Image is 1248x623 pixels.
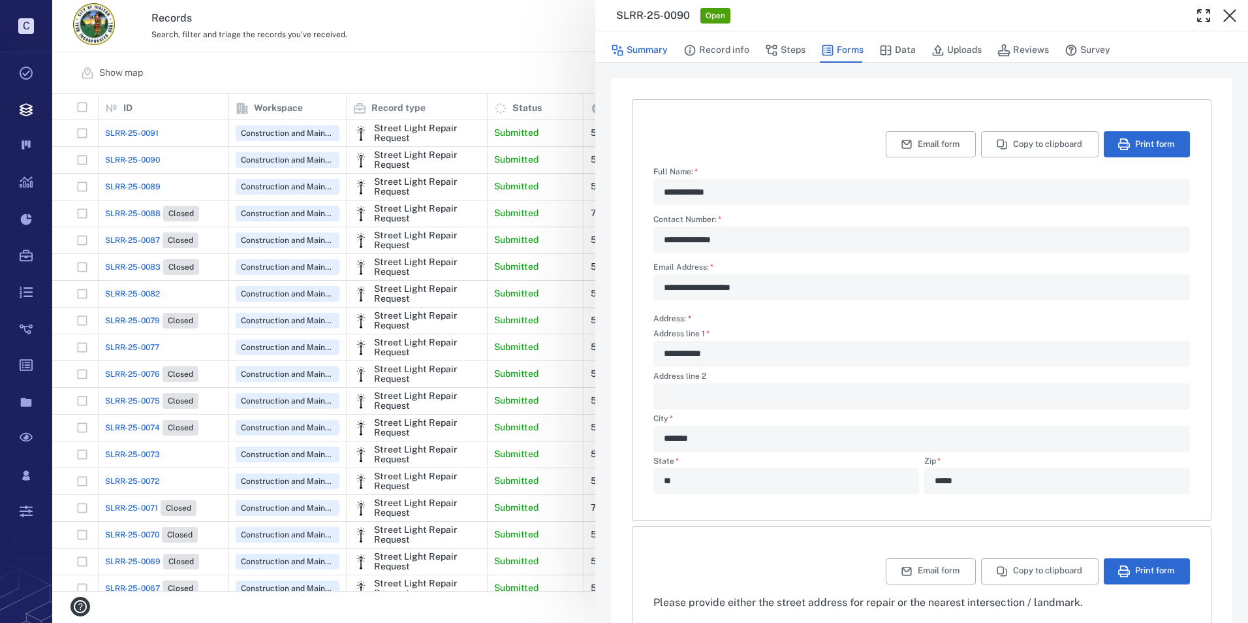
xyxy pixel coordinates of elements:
[29,9,56,21] span: Help
[821,38,864,63] button: Forms
[997,38,1049,63] button: Reviews
[18,18,34,34] p: C
[981,558,1099,584] button: Copy to clipboard
[765,38,805,63] button: Steps
[653,227,1190,253] div: Contact Number:
[886,131,976,157] button: Email form
[653,216,1190,227] label: Contact Number:
[683,38,749,63] button: Record info
[653,372,1190,383] label: Address line 2
[1065,38,1110,63] button: Survey
[653,313,691,325] label: Address:
[1104,558,1190,584] button: Print form
[653,330,1190,341] label: Address line 1
[611,38,668,63] button: Summary
[653,168,1190,179] label: Full Name:
[688,314,691,323] span: required
[879,38,916,63] button: Data
[653,415,1190,426] label: City
[653,595,1190,611] div: Please provide either the street address for repair or the nearest intersection / landmark.
[653,457,919,468] label: State
[653,179,1190,205] div: Full Name:
[886,558,976,584] button: Email form
[653,274,1190,300] div: Email Address:
[653,263,1190,274] label: Email Address:
[1191,3,1217,29] button: Toggle Fullscreen
[1104,131,1190,157] button: Print form
[931,38,982,63] button: Uploads
[981,131,1099,157] button: Copy to clipboard
[703,10,728,22] span: Open
[1217,3,1243,29] button: Close
[924,457,1190,468] label: Zip
[616,8,690,24] h3: SLRR-25-0090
